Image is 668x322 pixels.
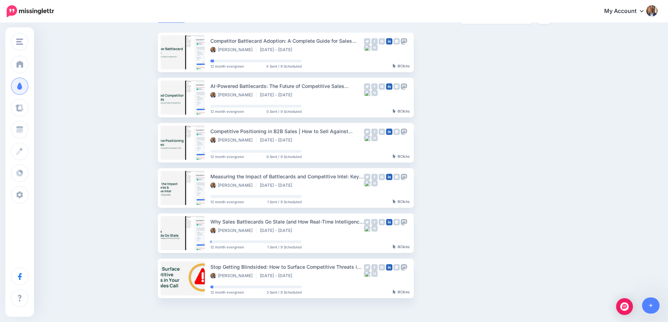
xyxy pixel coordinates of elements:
[393,154,396,158] img: pointer-grey-darker.png
[386,83,392,90] img: linkedin-square.png
[266,290,302,294] span: 3 Sent / 9 Scheduled
[260,228,296,233] li: [DATE] - [DATE]
[379,83,385,90] img: instagram-grey-square.png
[371,90,378,96] img: medium-grey-square.png
[393,155,410,159] div: Clicks
[210,183,256,188] li: [PERSON_NAME]
[364,129,370,135] img: twitter-grey-square.png
[393,219,400,225] img: google_business-grey-square.png
[386,38,392,44] img: linkedin-square.png
[393,199,396,204] img: pointer-grey-darker.png
[401,174,407,180] img: mastodon-grey-square.png
[401,264,407,270] img: mastodon-grey-square.png
[379,129,385,135] img: instagram-grey-square.png
[371,83,378,90] img: facebook-grey-square.png
[364,180,370,186] img: bluesky-grey-square.png
[210,172,364,180] div: Measuring the Impact of Battlecards and Competitive Intel: Key Metrics That Prove ROI
[401,129,407,135] img: mastodon-grey-square.png
[7,5,54,17] img: Missinglettr
[393,174,400,180] img: google_business-grey-square.png
[210,263,364,271] div: Stop Getting Blindsided: How to Surface Competitive Threats in Your First Sales Call
[210,228,256,233] li: [PERSON_NAME]
[398,245,400,249] b: 0
[210,200,244,204] span: 12 month evergreen
[364,219,370,225] img: twitter-grey-square.png
[266,64,302,68] span: 4 Sent / 9 Scheduled
[597,3,657,20] a: My Account
[210,127,364,135] div: Competitive Positioning in B2B Sales | How to Sell Against Competitors Respectfully
[379,264,385,270] img: instagram-grey-square.png
[371,174,378,180] img: facebook-grey-square.png
[393,200,410,204] div: Clicks
[371,44,378,51] img: medium-grey-square.png
[379,174,385,180] img: instagram-grey-square.png
[260,183,296,188] li: [DATE] - [DATE]
[260,273,296,279] li: [DATE] - [DATE]
[260,137,296,143] li: [DATE] - [DATE]
[210,64,244,68] span: 12 month evergreen
[386,219,392,225] img: linkedin-square.png
[266,155,302,158] span: 0 Sent / 9 Scheduled
[210,37,364,45] div: Competitor Battlecard Adoption: A Complete Guide for Sales Enablement Managers (2025)
[398,109,400,113] b: 0
[398,154,400,158] b: 0
[393,290,396,294] img: pointer-grey-darker.png
[398,290,400,294] b: 0
[371,270,378,277] img: medium-grey-square.png
[210,290,244,294] span: 12 month evergreen
[401,38,407,44] img: mastodon-grey-square.png
[371,129,378,135] img: facebook-grey-square.png
[393,245,396,249] img: pointer-grey-darker.png
[371,38,378,44] img: facebook-grey-square.png
[260,92,296,98] li: [DATE] - [DATE]
[267,245,302,249] span: 1 Sent / 9 Scheduled
[393,129,400,135] img: google_business-grey-square.png
[393,109,410,114] div: Clicks
[364,264,370,270] img: twitter-grey-square.png
[267,200,302,204] span: 1 Sent / 9 Scheduled
[210,110,244,113] span: 12 month evergreen
[371,225,378,232] img: medium-grey-square.png
[210,137,256,143] li: [PERSON_NAME]
[371,180,378,186] img: medium-grey-square.png
[401,219,407,225] img: mastodon-grey-square.png
[398,199,400,204] b: 0
[371,264,378,270] img: facebook-grey-square.png
[210,218,364,226] div: Why Sales Battlecards Go Stale (and How Real-Time Intelligence Fixes Everything)
[364,174,370,180] img: twitter-grey-square.png
[393,64,396,68] img: pointer-grey-darker.png
[210,92,256,98] li: [PERSON_NAME]
[386,129,392,135] img: linkedin-square.png
[393,83,400,90] img: google_business-grey-square.png
[210,245,244,249] span: 12 month evergreen
[379,219,385,225] img: instagram-grey-square.png
[371,135,378,141] img: medium-grey-square.png
[371,219,378,225] img: facebook-grey-square.png
[393,38,400,44] img: google_business-grey-square.png
[393,64,410,68] div: Clicks
[364,44,370,51] img: bluesky-grey-square.png
[266,110,302,113] span: 0 Sent / 9 Scheduled
[364,135,370,141] img: bluesky-grey-square.png
[364,225,370,232] img: bluesky-grey-square.png
[210,82,364,90] div: AI-Powered Battlecards: The Future of Competitive Sales Enablement
[210,273,256,279] li: [PERSON_NAME]
[364,38,370,44] img: twitter-grey-square.png
[210,155,244,158] span: 12 month evergreen
[393,245,410,249] div: Clicks
[364,90,370,96] img: bluesky-grey-square.png
[386,174,392,180] img: linkedin-square.png
[386,264,392,270] img: linkedin-square.png
[16,39,23,45] img: menu.png
[393,109,396,113] img: pointer-grey-darker.png
[364,83,370,90] img: twitter-grey-square.png
[364,270,370,277] img: bluesky-grey-square.png
[260,47,296,53] li: [DATE] - [DATE]
[393,264,400,270] img: google_business-grey-square.png
[616,298,633,315] div: Open Intercom Messenger
[393,290,410,294] div: Clicks
[379,38,385,44] img: instagram-grey-square.png
[401,83,407,90] img: mastodon-grey-square.png
[210,47,256,53] li: [PERSON_NAME]
[398,64,400,68] b: 0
